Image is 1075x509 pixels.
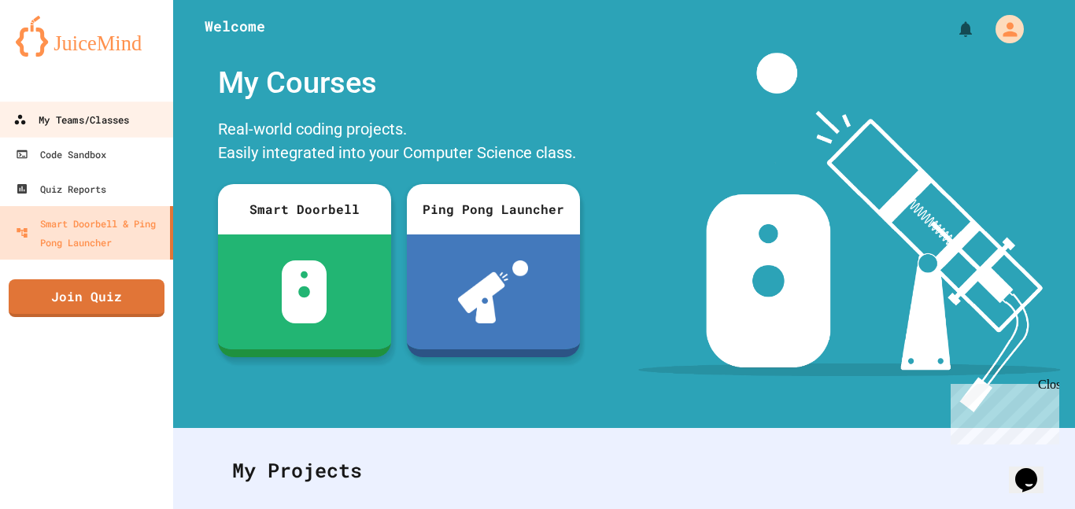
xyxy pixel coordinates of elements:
[638,53,1060,412] img: banner-image-my-projects.png
[218,184,391,234] div: Smart Doorbell
[944,378,1059,444] iframe: chat widget
[210,113,588,172] div: Real-world coding projects. Easily integrated into your Computer Science class.
[13,110,129,130] div: My Teams/Classes
[16,145,106,164] div: Code Sandbox
[16,179,106,198] div: Quiz Reports
[1009,446,1059,493] iframe: chat widget
[979,11,1028,47] div: My Account
[407,184,580,234] div: Ping Pong Launcher
[16,214,164,252] div: Smart Doorbell & Ping Pong Launcher
[282,260,327,323] img: sdb-white.svg
[458,260,528,323] img: ppl-with-ball.png
[216,440,1032,501] div: My Projects
[16,16,157,57] img: logo-orange.svg
[927,16,979,42] div: My Notifications
[9,279,164,317] a: Join Quiz
[6,6,109,100] div: Chat with us now!Close
[210,53,588,113] div: My Courses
